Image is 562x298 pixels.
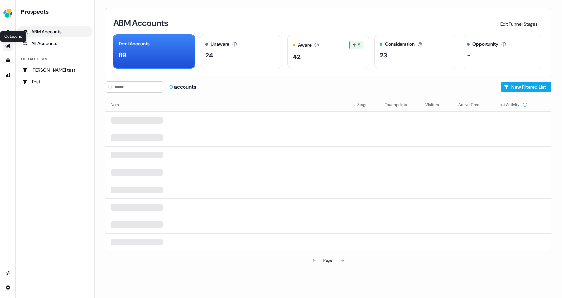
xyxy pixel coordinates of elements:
button: New Filtered List [501,82,551,92]
div: Test [22,79,88,85]
a: Go to integrations [3,268,13,278]
div: Total Accounts [119,40,150,47]
div: 23 [380,50,387,60]
span: 5 [358,42,360,48]
div: accounts [169,83,196,91]
div: Consideration [385,41,415,48]
a: ABM Accounts [18,26,92,37]
a: Go to integrations [3,282,13,293]
div: [PERSON_NAME] test [22,67,88,73]
div: All Accounts [22,40,88,47]
h3: ABM Accounts [113,19,168,27]
button: Last Activity [498,99,528,111]
div: Unaware [211,41,229,48]
div: 89 [119,50,126,60]
div: - [467,50,471,60]
button: Visitors [425,99,447,111]
a: Go to attribution [3,70,13,80]
a: Go to Kelly test [18,65,92,75]
a: All accounts [18,38,92,49]
div: Page 1 [323,257,333,264]
a: Go to prospects [3,26,13,37]
div: 24 [205,50,213,60]
div: Filtered lists [21,57,47,62]
div: Aware [298,42,312,49]
span: 0 [169,83,174,90]
div: Stage [352,102,375,108]
a: Go to templates [3,55,13,66]
button: Edit Funnel Stages [495,18,543,30]
a: Go to Test [18,77,92,87]
div: ABM Accounts [22,28,88,35]
div: Opportunity [472,41,498,48]
th: Name [105,98,347,111]
button: Active Time [458,99,487,111]
a: Go to outbound experience [3,41,13,51]
div: 42 [293,52,301,62]
div: Prospects [21,8,92,16]
button: Touchpoints [385,99,415,111]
